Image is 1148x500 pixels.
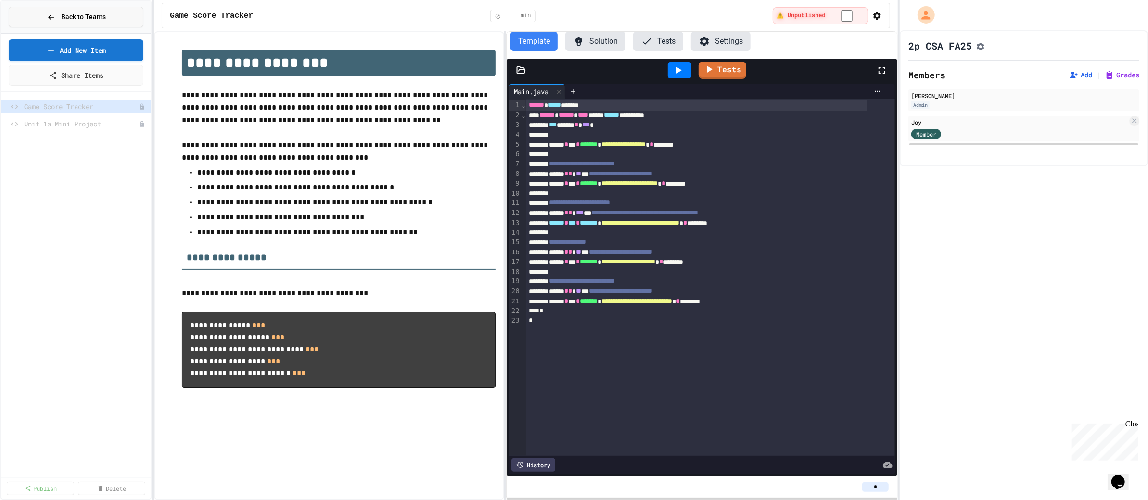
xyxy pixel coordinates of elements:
[509,257,521,267] div: 17
[777,12,826,20] span: ⚠️ Unpublished
[509,267,521,277] div: 18
[139,121,145,127] div: Unpublished
[908,39,972,52] h1: 2p CSA FA25
[691,32,751,51] button: Settings
[565,32,625,51] button: Solution
[509,189,521,199] div: 10
[509,276,521,287] div: 19
[509,287,521,297] div: 20
[509,84,565,99] div: Main.java
[510,32,558,51] button: Template
[1068,420,1138,461] iframe: chat widget
[509,198,521,208] div: 11
[773,7,868,24] div: ⚠️ Students cannot see this content! Click the toggle to publish it and make it visible to your c...
[1096,69,1101,81] span: |
[509,169,521,179] div: 8
[521,111,526,119] span: Fold line
[509,120,521,130] div: 3
[511,458,555,472] div: History
[509,237,521,248] div: 15
[521,101,526,109] span: Fold line
[916,130,936,138] span: Member
[7,482,74,495] a: Publish
[78,482,145,495] a: Delete
[976,40,985,51] button: Assignment Settings
[509,297,521,307] div: 21
[9,39,143,61] a: Add New Item
[170,10,253,22] span: Game Score Tracker
[509,100,521,111] div: 1
[699,62,746,79] a: Tests
[509,208,521,218] div: 12
[509,159,521,169] div: 7
[4,4,66,61] div: Chat with us now!Close
[509,179,521,189] div: 9
[509,87,553,97] div: Main.java
[908,68,945,82] h2: Members
[907,4,937,26] div: My Account
[1108,462,1138,490] iframe: chat widget
[521,12,531,20] span: min
[509,248,521,258] div: 16
[139,103,145,110] div: Unpublished
[509,316,521,325] div: 23
[509,130,521,140] div: 4
[509,111,521,121] div: 2
[911,101,930,109] div: Admin
[911,91,1136,100] div: [PERSON_NAME]
[911,118,1128,126] div: Joy
[9,7,143,27] button: Back to Teams
[509,306,521,316] div: 22
[509,140,521,150] div: 5
[633,32,683,51] button: Tests
[829,10,864,22] input: publish toggle
[61,12,106,22] span: Back to Teams
[24,101,139,112] span: Game Score Tracker
[509,150,521,159] div: 6
[24,119,139,129] span: Unit 1a Mini Project
[509,218,521,228] div: 13
[509,228,521,237] div: 14
[1105,70,1139,80] button: Grades
[1069,70,1092,80] button: Add
[9,65,143,86] a: Share Items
